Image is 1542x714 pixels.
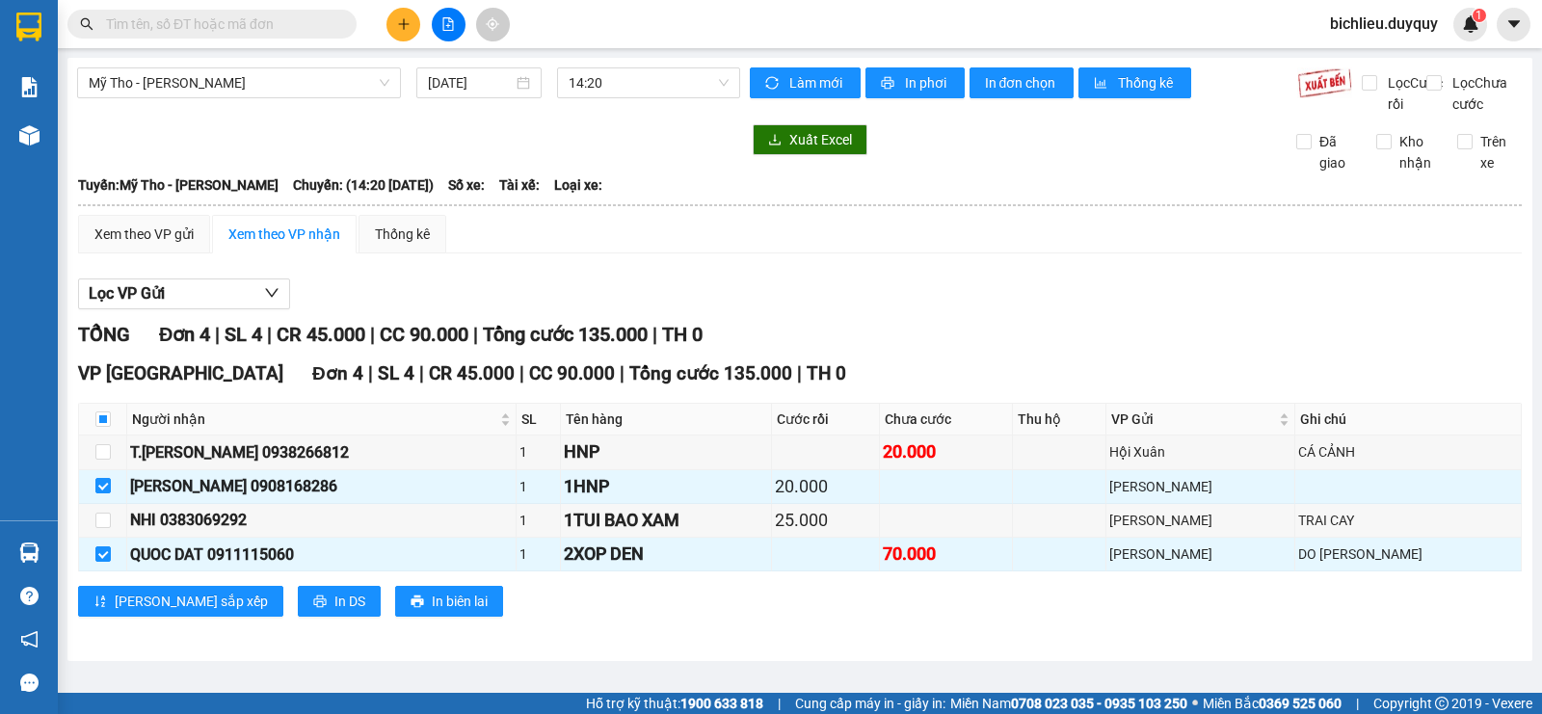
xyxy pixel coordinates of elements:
[94,224,194,245] div: Xem theo VP gửi
[130,474,513,498] div: [PERSON_NAME] 0908168286
[789,72,845,93] span: Làm mới
[620,362,625,384] span: |
[89,68,389,97] span: Mỹ Tho - Hồ Chí Minh
[807,362,846,384] span: TH 0
[564,438,768,465] div: HNP
[905,72,949,93] span: In phơi
[795,693,945,714] span: Cung cấp máy in - giấy in:
[529,362,615,384] span: CC 90.000
[1473,9,1486,22] sup: 1
[1203,693,1342,714] span: Miền Bắc
[629,362,792,384] span: Tổng cước 135.000
[298,586,381,617] button: printerIn DS
[1462,15,1479,33] img: icon-new-feature
[476,8,510,41] button: aim
[93,595,107,610] span: sort-ascending
[1315,12,1453,36] span: bichlieu.duyquy
[1298,510,1518,531] div: TRAI CAY
[312,362,363,384] span: Đơn 4
[1078,67,1191,98] button: bar-chartThống kê
[881,76,897,92] span: printer
[80,17,93,31] span: search
[1192,700,1198,707] span: ⚪️
[1476,9,1482,22] span: 1
[564,473,768,500] div: 1HNP
[380,323,468,346] span: CC 90.000
[368,362,373,384] span: |
[16,13,41,41] img: logo-vxr
[519,476,558,497] div: 1
[293,174,434,196] span: Chuyến: (14:20 [DATE])
[1118,72,1176,93] span: Thống kê
[1109,510,1292,531] div: [PERSON_NAME]
[1435,697,1449,710] span: copyright
[1356,693,1359,714] span: |
[765,76,782,92] span: sync
[78,362,283,384] span: VP [GEOGRAPHIC_DATA]
[334,591,365,612] span: In DS
[519,510,558,531] div: 1
[1106,538,1296,571] td: Vĩnh Kim
[313,595,327,610] span: printer
[1094,76,1110,92] span: bar-chart
[1497,8,1530,41] button: caret-down
[1445,72,1523,115] span: Lọc Chưa cước
[130,440,513,464] div: T.[PERSON_NAME] 0938266812
[277,323,365,346] span: CR 45.000
[432,591,488,612] span: In biên lai
[564,541,768,568] div: 2XOP DEN
[159,323,210,346] span: Đơn 4
[378,362,414,384] span: SL 4
[78,278,290,309] button: Lọc VP Gửi
[473,323,478,346] span: |
[78,323,130,346] span: TỔNG
[778,693,781,714] span: |
[19,542,40,563] img: warehouse-icon
[228,224,340,245] div: Xem theo VP nhận
[1392,131,1442,173] span: Kho nhận
[519,362,524,384] span: |
[950,693,1187,714] span: Miền Nam
[130,508,513,532] div: NHI 0383069292
[865,67,965,98] button: printerIn phơi
[78,586,283,617] button: sort-ascending[PERSON_NAME] sắp xếp
[880,404,1013,436] th: Chưa cước
[89,281,165,305] span: Lọc VP Gửi
[789,129,852,150] span: Xuất Excel
[768,133,782,148] span: download
[1298,441,1518,463] div: CÁ CẢNH
[20,587,39,605] span: question-circle
[1259,696,1342,711] strong: 0369 525 060
[1473,131,1523,173] span: Trên xe
[19,125,40,145] img: warehouse-icon
[797,362,802,384] span: |
[264,285,279,301] span: down
[419,362,424,384] span: |
[753,124,867,155] button: downloadXuất Excel
[517,404,562,436] th: SL
[1013,404,1106,436] th: Thu hộ
[1111,409,1276,430] span: VP Gửi
[662,323,703,346] span: TH 0
[1312,131,1362,173] span: Đã giao
[775,507,876,534] div: 25.000
[772,404,880,436] th: Cước rồi
[985,72,1059,93] span: In đơn chọn
[970,67,1075,98] button: In đơn chọn
[483,323,648,346] span: Tổng cước 135.000
[130,542,513,567] div: QUOC DAT 0911115060
[883,541,1009,568] div: 70.000
[115,591,268,612] span: [PERSON_NAME] sắp xếp
[370,323,375,346] span: |
[20,674,39,692] span: message
[1109,543,1292,565] div: [PERSON_NAME]
[680,696,763,711] strong: 1900 633 818
[106,13,333,35] input: Tìm tên, số ĐT hoặc mã đơn
[441,17,455,31] span: file-add
[1106,436,1296,469] td: Hội Xuân
[225,323,262,346] span: SL 4
[775,473,876,500] div: 20.000
[20,630,39,648] span: notification
[397,17,411,31] span: plus
[1380,72,1446,115] span: Lọc Cước rồi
